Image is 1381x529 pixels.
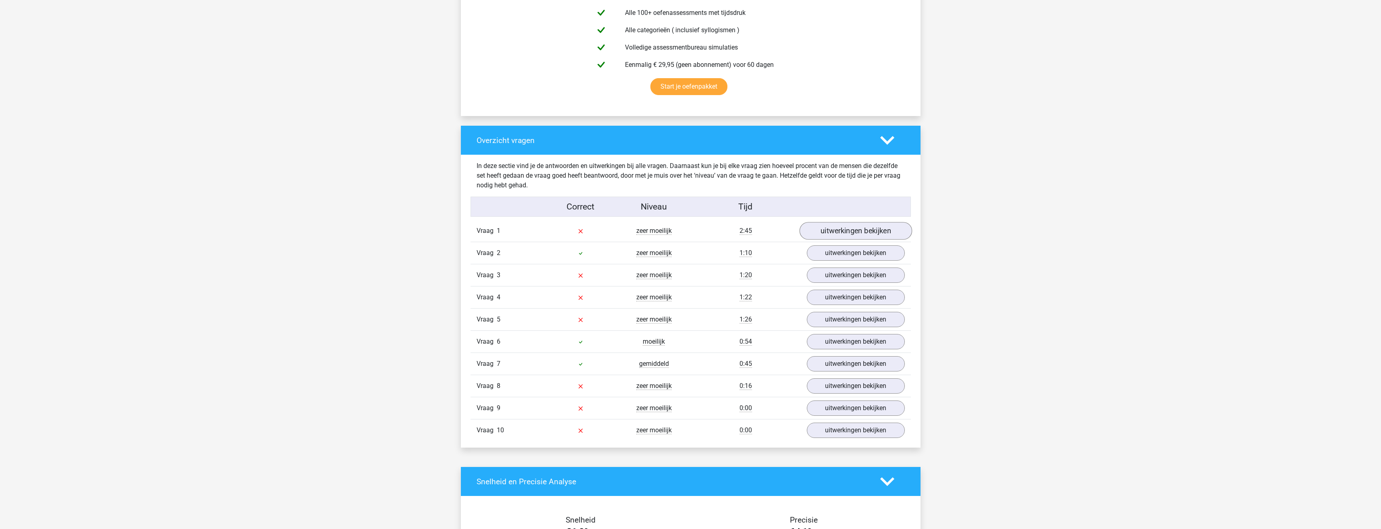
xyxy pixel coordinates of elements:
[636,293,672,301] span: zeer moeilijk
[739,338,752,346] span: 0:54
[807,378,905,394] a: uitwerkingen bekijken
[807,356,905,371] a: uitwerkingen bekijken
[497,404,500,412] span: 9
[497,360,500,367] span: 7
[807,268,905,283] a: uitwerkingen bekijken
[636,227,672,235] span: zeer moeilijk
[497,315,500,323] span: 5
[497,249,500,257] span: 2
[739,426,752,434] span: 0:00
[739,404,752,412] span: 0:00
[477,270,497,280] span: Vraag
[807,334,905,349] a: uitwerkingen bekijken
[477,403,497,413] span: Vraag
[477,293,497,302] span: Vraag
[477,425,497,435] span: Vraag
[636,382,672,390] span: zeer moeilijk
[643,338,665,346] span: moeilijk
[636,271,672,279] span: zeer moeilijk
[477,477,868,486] h4: Snelheid en Precisie Analyse
[739,271,752,279] span: 1:20
[477,248,497,258] span: Vraag
[497,382,500,390] span: 8
[471,161,911,190] div: In deze sectie vind je de antwoorden en uitwerkingen bij alle vragen. Daarnaast kun je bij elke v...
[636,249,672,257] span: zeer moeilijk
[544,200,617,213] div: Correct
[477,315,497,324] span: Vraag
[807,400,905,416] a: uitwerkingen bekijken
[497,426,504,434] span: 10
[690,200,800,213] div: Tijd
[617,200,691,213] div: Niveau
[477,359,497,369] span: Vraag
[639,360,669,368] span: gemiddeld
[807,290,905,305] a: uitwerkingen bekijken
[477,136,868,145] h4: Overzicht vragen
[799,222,912,240] a: uitwerkingen bekijken
[497,293,500,301] span: 4
[636,315,672,324] span: zeer moeilijk
[807,245,905,261] a: uitwerkingen bekijken
[650,78,727,95] a: Start je oefenpakket
[477,226,497,236] span: Vraag
[477,381,497,391] span: Vraag
[739,249,752,257] span: 1:10
[700,515,908,525] h4: Precisie
[739,227,752,235] span: 2:45
[739,293,752,301] span: 1:22
[807,312,905,327] a: uitwerkingen bekijken
[739,382,752,390] span: 0:16
[807,423,905,438] a: uitwerkingen bekijken
[739,360,752,368] span: 0:45
[739,315,752,324] span: 1:26
[497,338,500,345] span: 6
[636,426,672,434] span: zeer moeilijk
[636,404,672,412] span: zeer moeilijk
[477,515,685,525] h4: Snelheid
[477,337,497,346] span: Vraag
[497,271,500,279] span: 3
[497,227,500,234] span: 1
